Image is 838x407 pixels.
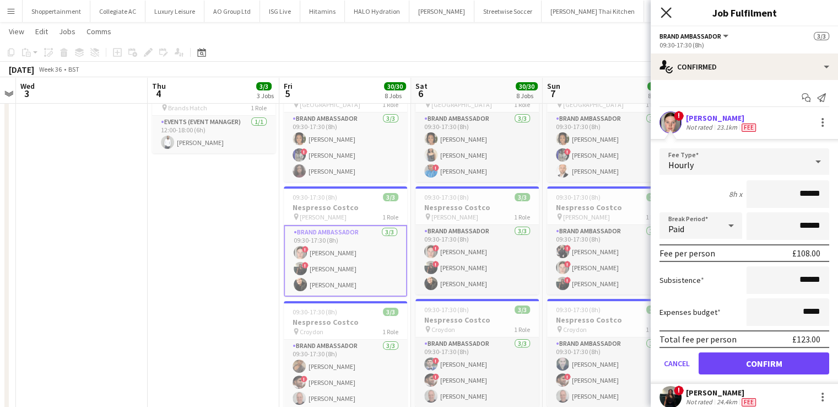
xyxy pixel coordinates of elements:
div: £123.00 [792,334,820,345]
span: 1 Role [646,213,662,221]
span: 1 Role [251,104,267,112]
span: 30/30 [516,82,538,90]
div: 8 Jobs [648,92,669,100]
span: ! [432,245,439,251]
span: Sun [547,81,560,91]
app-job-card: 09:30-17:30 (8h)3/3Nespresso Costco Croydon1 RoleBrand Ambassador3/309:30-17:30 (8h)[PERSON_NAME]... [547,299,671,407]
span: 09:30-17:30 (8h) [424,306,469,314]
span: 5 [282,87,293,100]
app-card-role: Brand Ambassador3/309:30-17:30 (8h)[PERSON_NAME]![PERSON_NAME][PERSON_NAME] [547,338,671,407]
span: 3/3 [515,193,530,201]
span: 3/3 [515,306,530,314]
span: Sat [415,81,428,91]
button: Brand Ambassador [659,32,730,40]
div: 12:00-18:00 (6h)1/1EM / Ops Team Day For [PERSON_NAME] Brands Hatch1 RoleEvents (Event Manager)1/... [152,67,275,153]
div: Fee per person [659,248,715,259]
button: Luxury Leisure [145,1,204,22]
div: Not rated [686,398,715,406]
div: 24.4km [715,398,739,406]
div: 3 Jobs [257,92,274,100]
div: 09:30-17:30 (8h)3/3Nespresso Costco [GEOGRAPHIC_DATA]1 RoleBrand Ambassador3/309:30-17:30 (8h)[PE... [284,74,407,182]
span: Thu [152,81,166,91]
h3: Nespresso Costco [547,202,671,212]
span: 1 Role [514,213,530,221]
span: 09:30-17:30 (8h) [556,193,601,201]
div: [PERSON_NAME] [686,388,758,398]
span: ! [674,385,684,395]
button: [PERSON_NAME] Thai Kitchen [542,1,644,22]
app-card-role: Events (Event Manager)1/112:00-18:00 (6h)[PERSON_NAME] [152,116,275,153]
span: 1 Role [646,100,662,109]
button: Confirm [699,352,829,374]
span: 09:30-17:30 (8h) [424,193,469,201]
span: 1 Role [514,100,530,109]
span: ! [301,148,307,155]
span: [GEOGRAPHIC_DATA] [563,100,624,109]
div: 23.1km [715,123,739,132]
button: AO Group Ltd [204,1,260,22]
span: [GEOGRAPHIC_DATA] [300,100,360,109]
span: 3/3 [646,306,662,314]
span: ! [564,245,571,251]
h3: Nespresso Costco [284,202,407,212]
a: Jobs [55,24,80,39]
span: 3/3 [383,308,398,316]
span: 1 Role [646,325,662,334]
button: ISG Live [260,1,300,22]
div: 8h x [729,189,742,199]
span: Jobs [59,26,75,36]
label: Expenses budget [659,307,721,317]
h3: Nespresso Costco [415,202,539,212]
span: Edit [35,26,48,36]
div: Crew has different fees then in role [739,123,758,132]
div: [PERSON_NAME] [686,113,758,123]
app-job-card: 09:30-17:30 (8h)3/3Nespresso Costco Croydon1 RoleBrand Ambassador3/309:30-17:30 (8h)![PERSON_NAME... [415,299,539,407]
app-job-card: 09:30-17:30 (8h)3/3Nespresso Costco [GEOGRAPHIC_DATA]1 RoleBrand Ambassador3/309:30-17:30 (8h)[PE... [547,74,671,182]
app-job-card: 09:30-17:30 (8h)3/3Nespresso Costco [PERSON_NAME]1 RoleBrand Ambassador3/309:30-17:30 (8h)![PERSO... [547,186,671,294]
span: ! [564,148,571,155]
span: 1 Role [382,100,398,109]
span: 4 [150,87,166,100]
span: ! [432,357,439,364]
span: ! [302,246,309,253]
button: HALO Hydration [345,1,409,22]
span: Brands Hatch [168,104,207,112]
div: Confirmed [651,53,838,80]
app-card-role: Brand Ambassador3/309:30-17:30 (8h)[PERSON_NAME]![PERSON_NAME][PERSON_NAME] [284,113,407,182]
h3: Nespresso Costco [415,315,539,325]
span: 7 [545,87,560,100]
span: ! [432,261,439,267]
span: 09:30-17:30 (8h) [556,306,601,314]
span: Croydon [563,325,587,334]
div: 09:30-17:30 (8h) [659,41,829,49]
h3: Nespresso Costco [547,315,671,325]
span: 3/3 [256,82,272,90]
span: ! [564,277,571,283]
app-card-role: Brand Ambassador3/309:30-17:30 (8h)![PERSON_NAME]![PERSON_NAME]![PERSON_NAME] [547,225,671,294]
a: View [4,24,29,39]
span: [PERSON_NAME] [563,213,610,221]
span: Week 36 [36,65,64,73]
span: ! [564,261,571,267]
span: [PERSON_NAME] [300,213,347,221]
h3: Job Fulfilment [651,6,838,20]
span: ! [674,111,684,121]
h3: Nespresso Costco [284,317,407,327]
app-card-role: Brand Ambassador3/309:30-17:30 (8h)[PERSON_NAME]![PERSON_NAME][PERSON_NAME] [547,113,671,182]
app-job-card: 09:30-17:30 (8h)3/3Nespresso Costco [PERSON_NAME]1 RoleBrand Ambassador3/309:30-17:30 (8h)![PERSO... [415,186,539,294]
span: Fri [284,81,293,91]
span: 3 [19,87,35,100]
span: 1 Role [382,213,398,221]
button: Streetwise Soccer [474,1,542,22]
span: [GEOGRAPHIC_DATA] [431,100,492,109]
label: Subsistence [659,275,704,285]
span: Croydon [431,325,455,334]
button: [PERSON_NAME] [409,1,474,22]
div: Crew has different fees then in role [739,398,758,406]
span: 6 [414,87,428,100]
span: 1 Role [514,325,530,334]
app-card-role: Brand Ambassador3/309:30-17:30 (8h)![PERSON_NAME]![PERSON_NAME][PERSON_NAME] [415,225,539,294]
button: [PERSON_NAME] Car Hire [644,1,733,22]
div: Total fee per person [659,334,737,345]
